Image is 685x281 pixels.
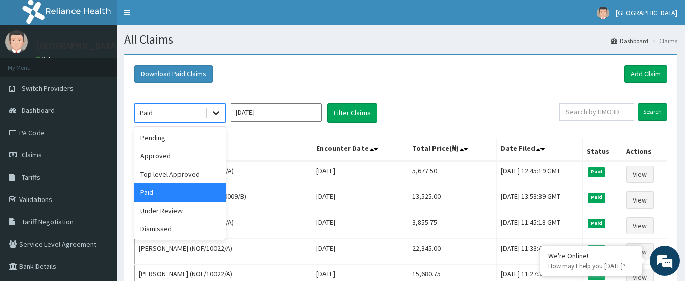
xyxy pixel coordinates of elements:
[134,165,226,183] div: Top level Approved
[408,213,496,239] td: 3,855.75
[408,138,496,162] th: Total Price(₦)
[548,251,634,260] div: We're Online!
[312,239,408,265] td: [DATE]
[496,239,582,265] td: [DATE] 11:33:44 GMT
[312,187,408,213] td: [DATE]
[22,173,40,182] span: Tariffs
[622,138,667,162] th: Actions
[22,150,42,159] span: Claims
[22,84,74,93] span: Switch Providers
[312,161,408,187] td: [DATE]
[616,8,677,17] span: [GEOGRAPHIC_DATA]
[327,103,377,123] button: Filter Claims
[134,183,226,202] div: Paid
[597,7,609,19] img: User Image
[135,239,312,265] td: [PERSON_NAME] (NOF/10022/A)
[626,191,654,209] a: View
[134,220,226,238] div: Dismissed
[312,138,408,162] th: Encounter Date
[548,262,634,270] p: How may I help you today?
[588,245,606,254] span: Paid
[626,166,654,183] a: View
[35,41,119,50] p: [GEOGRAPHIC_DATA]
[624,65,667,83] a: Add Claim
[408,239,496,265] td: 22,345.00
[140,108,153,118] div: Paid
[35,55,60,62] a: Online
[588,167,606,176] span: Paid
[559,103,634,121] input: Search by HMO ID
[22,106,55,115] span: Dashboard
[59,79,140,181] span: We're online!
[19,51,41,76] img: d_794563401_company_1708531726252_794563401
[408,161,496,187] td: 5,677.50
[626,217,654,234] a: View
[588,193,606,202] span: Paid
[124,33,677,46] h1: All Claims
[611,36,648,45] a: Dashboard
[408,187,496,213] td: 13,525.00
[650,36,677,45] li: Claims
[22,217,74,226] span: Tariff Negotiation
[496,138,582,162] th: Date Filed
[496,213,582,239] td: [DATE] 11:45:18 GMT
[134,202,226,220] div: Under Review
[626,243,654,260] a: View
[496,161,582,187] td: [DATE] 12:45:19 GMT
[588,219,606,228] span: Paid
[231,103,322,122] input: Select Month and Year
[53,57,170,70] div: Chat with us now
[5,180,193,215] textarea: Type your message and hit 'Enter'
[312,213,408,239] td: [DATE]
[496,187,582,213] td: [DATE] 13:53:39 GMT
[582,138,622,162] th: Status
[134,65,213,83] button: Download Paid Claims
[166,5,191,29] div: Minimize live chat window
[134,147,226,165] div: Approved
[638,103,667,121] input: Search
[5,30,28,53] img: User Image
[134,129,226,147] div: Pending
